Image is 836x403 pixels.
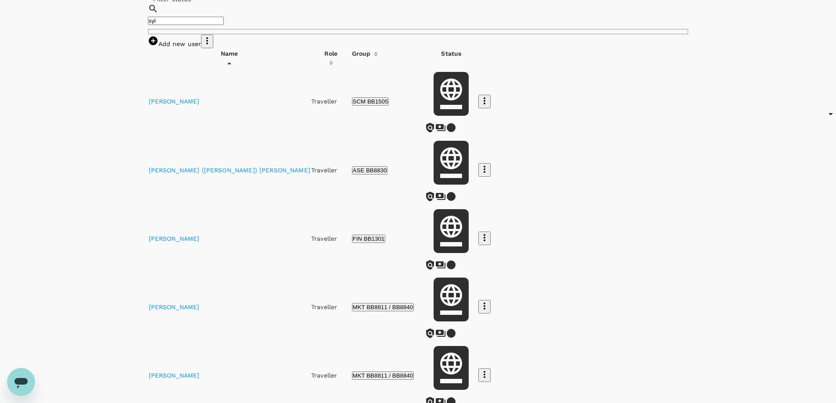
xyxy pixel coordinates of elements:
[311,235,337,242] span: Traveller
[353,98,388,105] span: SCM BB1505
[149,167,310,174] a: [PERSON_NAME] ([PERSON_NAME]) [PERSON_NAME]
[149,303,200,310] a: [PERSON_NAME]
[149,372,200,379] a: [PERSON_NAME]
[149,235,200,242] a: [PERSON_NAME]
[352,303,414,311] button: MKT BB8811 / BB8840
[353,167,387,174] span: ASE BB8830
[352,166,388,175] button: ASE BB8830
[352,97,389,106] button: SCM BB1505
[311,372,337,379] span: Traveller
[149,98,200,105] a: [PERSON_NAME]
[352,371,414,380] button: MKT BB8811 / BB8840
[149,49,310,58] div: Name
[352,235,386,243] button: FIN BB1301
[311,98,337,105] span: Traveller
[148,40,201,47] a: Add new user
[353,304,413,310] span: MKT BB8811 / BB8840
[311,167,337,174] span: Traveller
[7,368,35,396] iframe: Button to launch messaging window
[148,17,224,25] input: Search for a user
[311,303,337,310] span: Traveller
[353,235,385,242] span: FIN BB1301
[425,49,477,67] th: Status
[353,372,413,379] span: MKT BB8811 / BB8840
[348,46,371,58] div: Group
[311,49,351,58] div: Role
